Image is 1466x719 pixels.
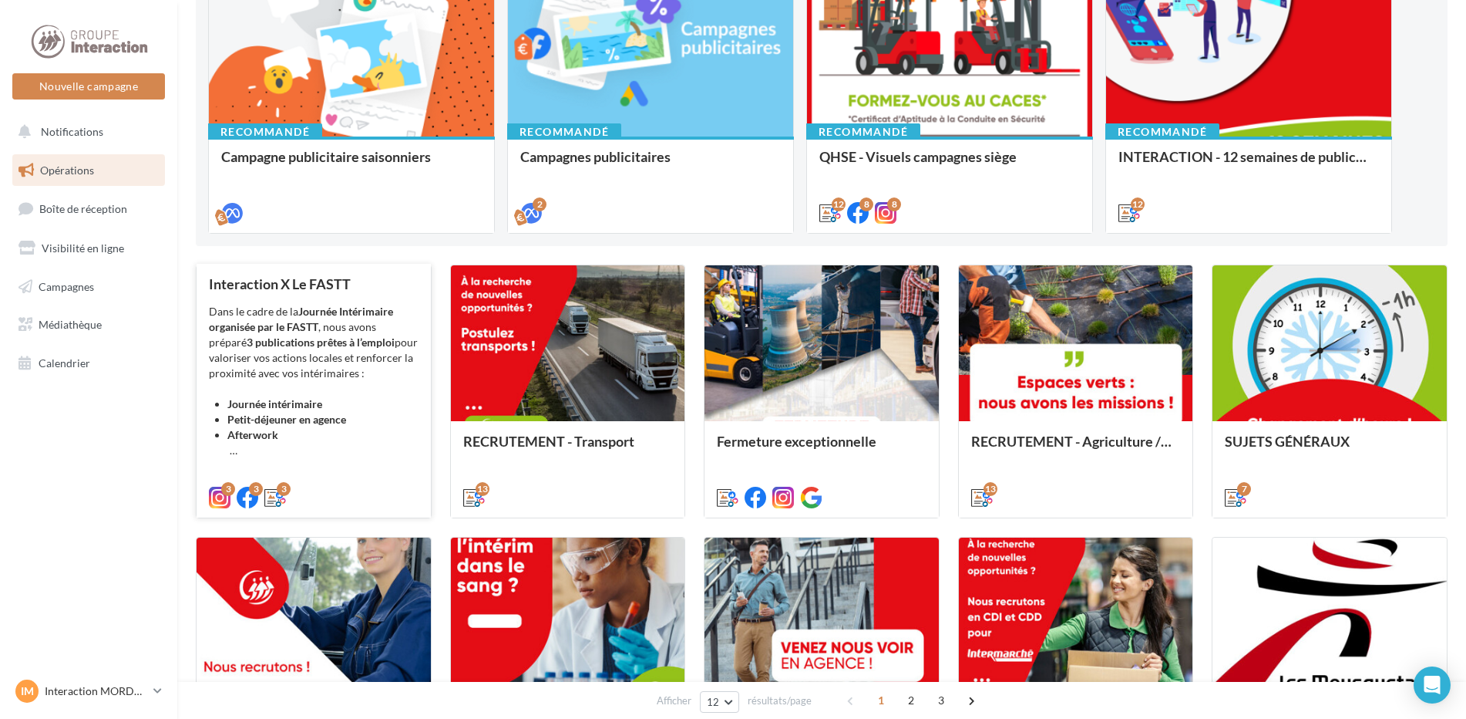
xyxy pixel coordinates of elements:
[41,125,103,138] span: Notifications
[12,677,165,706] a: IM Interaction MORDELLES
[1131,197,1145,211] div: 12
[748,694,812,708] span: résultats/page
[249,482,263,496] div: 3
[209,305,393,333] strong: Journée Intérimaire organisée par le FASTT
[9,116,162,148] button: Notifications
[39,279,94,292] span: Campagnes
[1105,123,1219,140] div: Recommandé
[9,232,168,265] a: Visibilité en ligne
[209,304,419,458] div: Dans le cadre de la , nous avons préparé pour valoriser vos actions locales et renforcer la proxi...
[869,688,893,713] span: 1
[209,276,419,292] div: Interaction X Le FASTT
[221,149,482,180] div: Campagne publicitaire saisonniers
[507,123,621,140] div: Recommandé
[971,434,1181,464] div: RECRUTEMENT - Agriculture / Espaces verts
[277,482,291,496] div: 3
[227,413,346,426] strong: Petit-déjeuner en agence
[9,309,168,341] a: Médiathèque
[1237,482,1251,496] div: 7
[520,149,781,180] div: Campagnes publicitaires
[21,684,34,699] span: IM
[899,688,923,713] span: 2
[9,154,168,187] a: Opérations
[227,397,322,410] strong: Journée intérimaire
[12,73,165,100] button: Nouvelle campagne
[983,482,997,496] div: 13
[707,696,720,708] span: 12
[42,241,124,255] span: Visibilité en ligne
[929,688,953,713] span: 3
[657,694,691,708] span: Afficher
[533,197,546,211] div: 2
[9,347,168,380] a: Calendrier
[819,149,1080,180] div: QHSE - Visuels campagnes siège
[39,318,102,331] span: Médiathèque
[887,197,901,211] div: 8
[806,123,920,140] div: Recommandé
[1118,149,1379,180] div: INTERACTION - 12 semaines de publication
[832,197,846,211] div: 12
[476,482,489,496] div: 13
[717,434,926,464] div: Fermeture exceptionnelle
[463,434,673,464] div: RECRUTEMENT - Transport
[208,123,322,140] div: Recommandé
[40,164,94,177] span: Opérations
[39,356,90,370] span: Calendrier
[45,684,147,699] p: Interaction MORDELLES
[221,482,235,496] div: 3
[227,428,278,441] strong: Afterwork
[700,691,739,713] button: 12
[9,192,168,225] a: Boîte de réception
[247,336,395,349] strong: 3 publications prêtes à l’emploi
[1225,434,1434,464] div: SUJETS GÉNÉRAUX
[39,202,127,215] span: Boîte de réception
[859,197,873,211] div: 8
[1414,667,1451,704] div: Open Intercom Messenger
[9,271,168,303] a: Campagnes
